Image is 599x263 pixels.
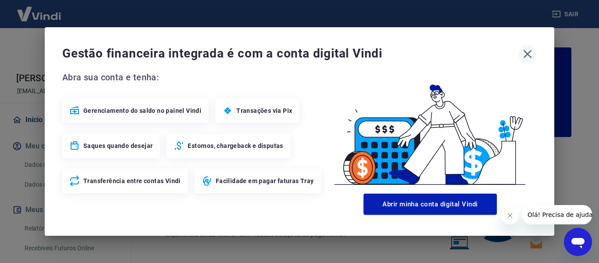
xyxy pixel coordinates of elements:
iframe: Botão para abrir a janela de mensagens [564,228,592,256]
iframe: Fechar mensagem [501,207,519,224]
span: Transferência entre contas Vindi [83,177,181,185]
span: Abra sua conta e tenha: [62,70,324,84]
iframe: Mensagem da empresa [522,205,592,224]
img: Good Billing [324,70,537,190]
span: Estornos, chargeback e disputas [188,141,283,150]
span: Transações via Pix [236,106,292,115]
span: Olá! Precisa de ajuda? [5,6,74,13]
button: Abrir minha conta digital Vindi [364,194,497,215]
span: Facilidade em pagar faturas Tray [216,177,314,185]
span: Gestão financeira integrada é com a conta digital Vindi [62,45,518,62]
span: Saques quando desejar [83,141,153,150]
span: Gerenciamento do saldo no painel Vindi [83,106,201,115]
